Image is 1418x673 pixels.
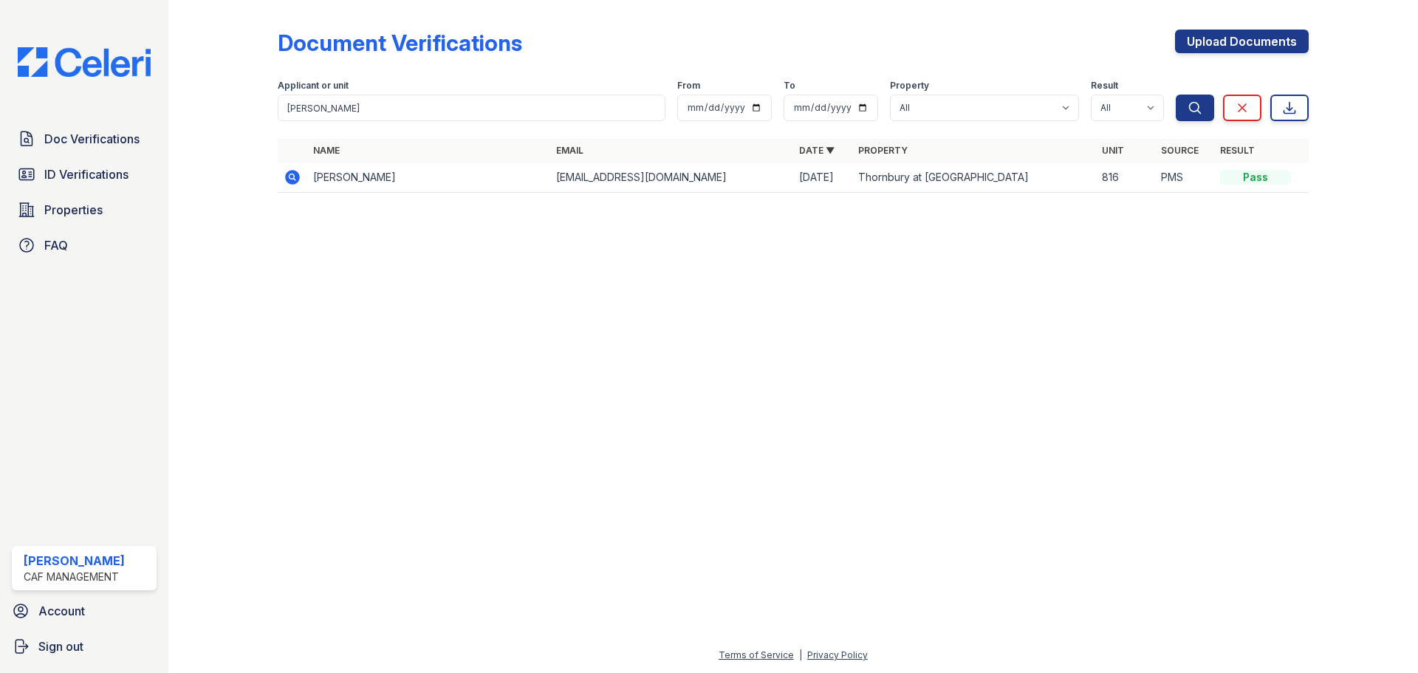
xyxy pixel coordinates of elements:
div: Pass [1220,170,1291,185]
a: FAQ [12,230,157,260]
div: Document Verifications [278,30,522,56]
a: Source [1161,145,1199,156]
label: Property [890,80,929,92]
a: Properties [12,195,157,225]
label: Result [1091,80,1118,92]
label: From [677,80,700,92]
label: To [784,80,795,92]
input: Search by name, email, or unit number [278,95,665,121]
span: Doc Verifications [44,130,140,148]
a: Terms of Service [719,649,794,660]
a: ID Verifications [12,160,157,189]
a: Property [858,145,908,156]
a: Upload Documents [1175,30,1309,53]
a: Unit [1102,145,1124,156]
a: Sign out [6,632,162,661]
img: CE_Logo_Blue-a8612792a0a2168367f1c8372b55b34899dd931a85d93a1a3d3e32e68fde9ad4.png [6,47,162,77]
a: Result [1220,145,1255,156]
td: [DATE] [793,163,852,193]
span: FAQ [44,236,68,254]
a: Privacy Policy [807,649,868,660]
div: [PERSON_NAME] [24,552,125,570]
label: Applicant or unit [278,80,349,92]
a: Account [6,596,162,626]
a: Name [313,145,340,156]
a: Date ▼ [799,145,835,156]
td: 816 [1096,163,1155,193]
a: Email [556,145,583,156]
td: Thornbury at [GEOGRAPHIC_DATA] [852,163,1095,193]
span: Sign out [38,638,83,655]
div: | [799,649,802,660]
div: CAF Management [24,570,125,584]
span: Properties [44,201,103,219]
span: Account [38,602,85,620]
td: PMS [1155,163,1214,193]
a: Doc Verifications [12,124,157,154]
td: [PERSON_NAME] [307,163,550,193]
span: ID Verifications [44,165,129,183]
td: [EMAIL_ADDRESS][DOMAIN_NAME] [550,163,793,193]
